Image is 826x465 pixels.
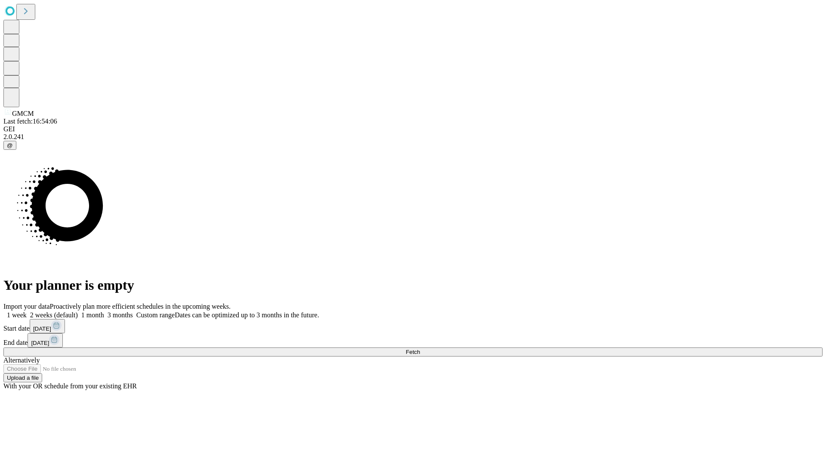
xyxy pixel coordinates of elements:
[33,325,51,332] span: [DATE]
[406,349,420,355] span: Fetch
[3,347,823,356] button: Fetch
[3,373,42,382] button: Upload a file
[3,303,50,310] span: Import your data
[50,303,231,310] span: Proactively plan more efficient schedules in the upcoming weeks.
[12,110,34,117] span: GMCM
[7,311,27,319] span: 1 week
[136,311,175,319] span: Custom range
[81,311,104,319] span: 1 month
[3,277,823,293] h1: Your planner is empty
[3,141,16,150] button: @
[3,125,823,133] div: GEI
[108,311,133,319] span: 3 months
[3,118,57,125] span: Last fetch: 16:54:06
[3,333,823,347] div: End date
[3,133,823,141] div: 2.0.241
[3,382,137,390] span: With your OR schedule from your existing EHR
[31,340,49,346] span: [DATE]
[3,319,823,333] div: Start date
[30,311,78,319] span: 2 weeks (default)
[175,311,319,319] span: Dates can be optimized up to 3 months in the future.
[3,356,40,364] span: Alternatively
[7,142,13,149] span: @
[28,333,63,347] button: [DATE]
[30,319,65,333] button: [DATE]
